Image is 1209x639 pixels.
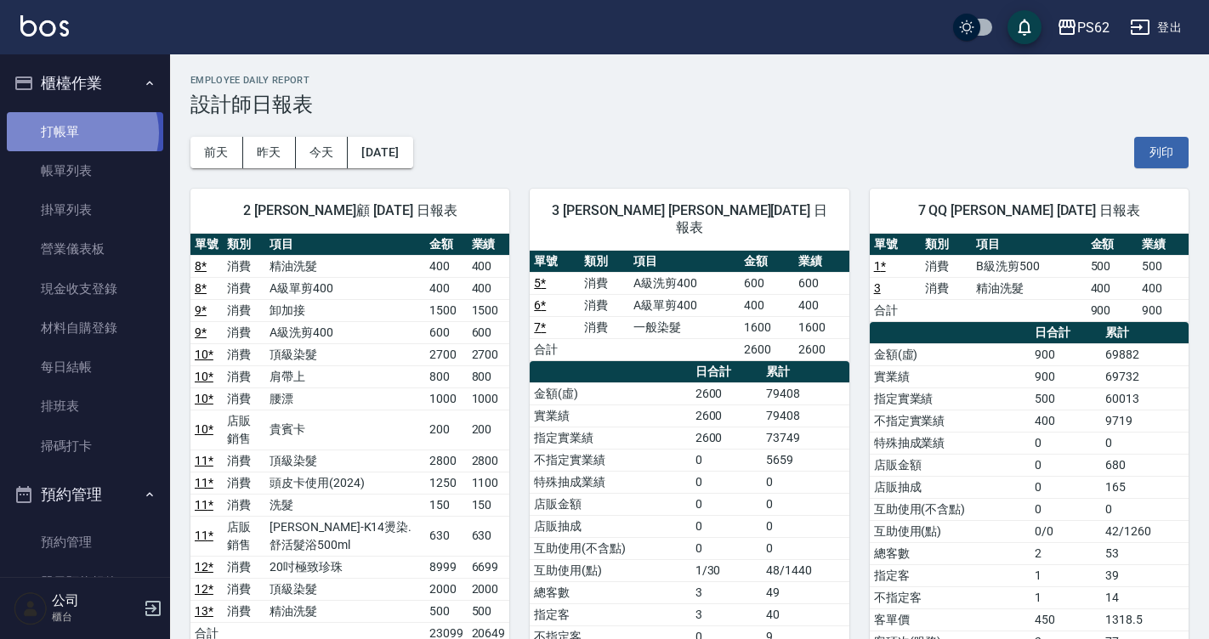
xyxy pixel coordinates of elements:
td: 600 [468,321,510,343]
td: 3 [691,581,763,603]
th: 項目 [629,251,740,273]
td: 0 [1030,498,1102,520]
td: 頂級染髮 [265,578,425,600]
td: 消費 [580,294,629,316]
td: 指定實業績 [530,427,690,449]
td: 消費 [223,578,265,600]
td: 0 [1030,476,1102,498]
td: 消費 [223,472,265,494]
td: 店販抽成 [870,476,1030,498]
td: 互助使用(點) [530,559,690,581]
th: 金額 [425,234,468,256]
td: 6699 [468,556,510,578]
a: 預約管理 [7,523,163,562]
td: 精油洗髮 [265,600,425,622]
td: A級單剪400 [265,277,425,299]
td: 2800 [425,450,468,472]
a: 每日結帳 [7,348,163,387]
a: 掛單列表 [7,190,163,229]
td: 14 [1101,586,1189,608]
td: 0/0 [1030,520,1102,542]
td: 合計 [530,338,579,360]
a: 材料自購登錄 [7,308,163,348]
td: 消費 [921,277,972,299]
td: 肩帶上 [265,365,425,387]
th: 單號 [870,234,921,256]
td: 0 [691,493,763,515]
td: B級洗剪500 [972,255,1086,277]
th: 業績 [794,251,849,273]
td: A級洗剪400 [629,272,740,294]
td: 0 [762,493,849,515]
button: 登出 [1123,12,1189,43]
td: 400 [468,255,510,277]
th: 業績 [468,234,510,256]
a: 掃碼打卡 [7,427,163,466]
th: 類別 [223,234,265,256]
td: 42/1260 [1101,520,1189,542]
td: 630 [468,516,510,556]
td: 48/1440 [762,559,849,581]
td: 680 [1101,454,1189,476]
button: 列印 [1134,137,1189,168]
th: 項目 [265,234,425,256]
a: 營業儀表板 [7,229,163,269]
th: 金額 [740,251,794,273]
button: PS62 [1050,10,1116,45]
td: 店販金額 [530,493,690,515]
a: 現金收支登錄 [7,269,163,308]
td: 特殊抽成業績 [530,471,690,493]
a: 帳單列表 [7,151,163,190]
td: 79408 [762,382,849,404]
th: 金額 [1087,234,1138,256]
th: 日合計 [691,361,763,383]
td: 60013 [1101,387,1189,410]
th: 累計 [1101,322,1189,344]
td: 店販抽成 [530,515,690,537]
h5: 公司 [52,592,139,609]
td: 貴賓卡 [265,410,425,450]
td: 400 [425,277,468,299]
td: 800 [468,365,510,387]
table: a dense table [530,251,849,361]
td: 0 [691,471,763,493]
td: 400 [468,277,510,299]
td: 消費 [223,343,265,365]
td: 1500 [468,299,510,321]
td: 630 [425,516,468,556]
td: 400 [740,294,794,316]
span: 2 [PERSON_NAME]顧 [DATE] 日報表 [211,202,489,219]
td: 20吋極致珍珠 [265,556,425,578]
td: 消費 [223,387,265,410]
td: 5659 [762,449,849,471]
td: 400 [1138,277,1189,299]
td: 消費 [223,600,265,622]
td: 49 [762,581,849,603]
td: 0 [1030,454,1102,476]
td: 150 [468,494,510,516]
td: 39 [1101,564,1189,586]
a: 排班表 [7,387,163,426]
td: 600 [425,321,468,343]
td: 金額(虛) [870,343,1030,365]
td: 1100 [468,472,510,494]
td: 消費 [223,299,265,321]
td: 互助使用(不含點) [530,537,690,559]
td: 消費 [223,321,265,343]
td: 0 [691,515,763,537]
td: 不指定客 [870,586,1030,608]
span: 7 QQ [PERSON_NAME] [DATE] 日報表 [890,202,1168,219]
td: 73749 [762,427,849,449]
td: 實業績 [530,404,690,427]
td: 0 [1101,432,1189,454]
td: 500 [1138,255,1189,277]
td: 店販銷售 [223,516,265,556]
th: 項目 [972,234,1086,256]
td: 精油洗髮 [265,255,425,277]
button: 昨天 [243,137,296,168]
img: Person [14,591,48,625]
td: 500 [468,600,510,622]
button: 今天 [296,137,349,168]
td: 互助使用(不含點) [870,498,1030,520]
td: 1250 [425,472,468,494]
